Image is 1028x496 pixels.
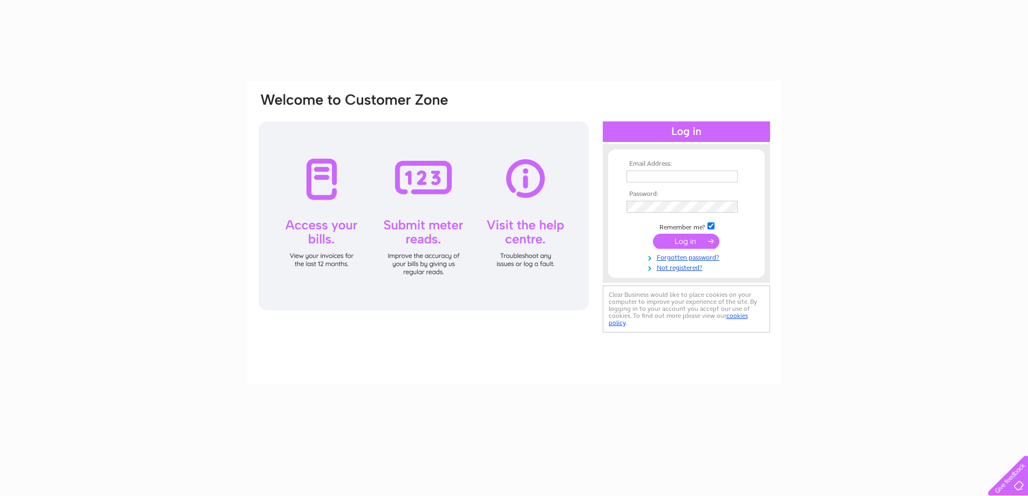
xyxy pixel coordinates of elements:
[627,262,749,272] a: Not registered?
[624,160,749,168] th: Email Address:
[624,221,749,232] td: Remember me?
[627,252,749,262] a: Forgotten password?
[609,312,748,327] a: cookies policy
[603,286,770,332] div: Clear Business would like to place cookies on your computer to improve your experience of the sit...
[653,234,719,249] input: Submit
[624,191,749,198] th: Password:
